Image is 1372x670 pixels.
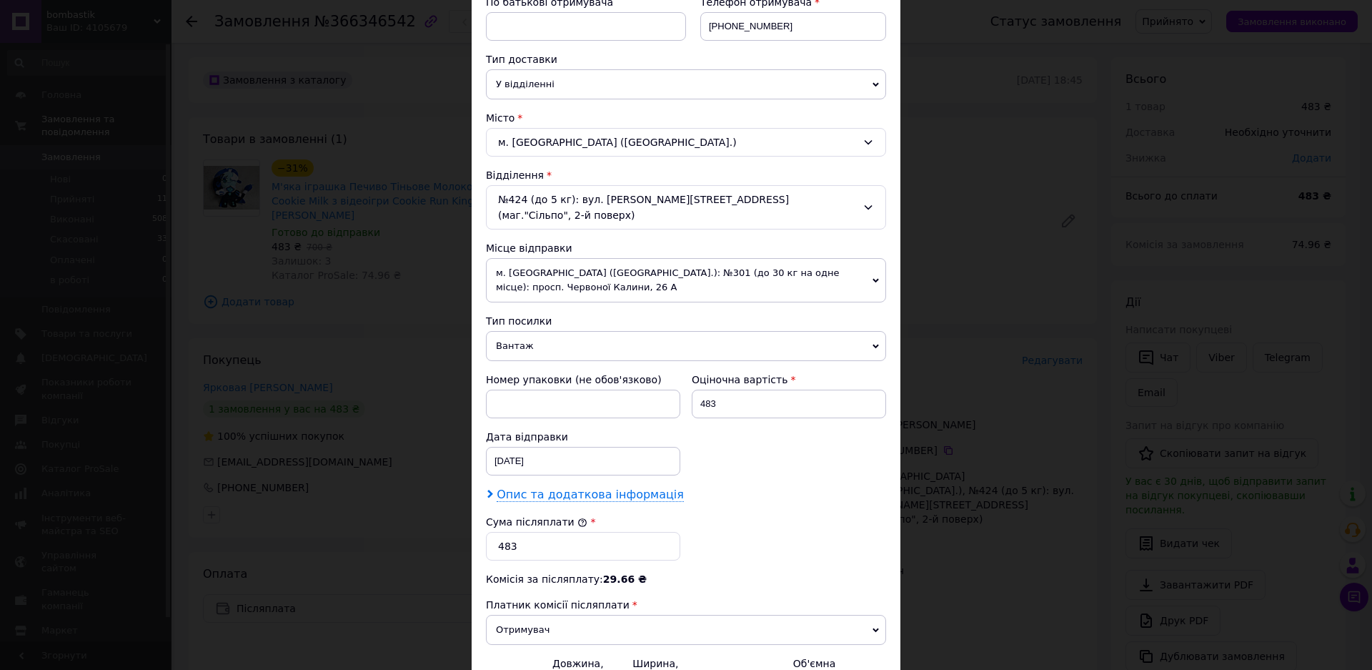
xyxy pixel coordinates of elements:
[486,315,552,327] span: Тип посилки
[486,258,886,302] span: м. [GEOGRAPHIC_DATA] ([GEOGRAPHIC_DATA].): №301 (до 30 кг на одне місце): просп. Червоної Калини,...
[486,430,680,444] div: Дата відправки
[692,373,886,387] div: Оціночна вартість
[603,573,647,585] span: 29.66 ₴
[486,185,886,230] div: №424 (до 5 кг): вул. [PERSON_NAME][STREET_ADDRESS] (маг."Сільпо", 2-й поверх)
[486,168,886,182] div: Відділення
[486,111,886,125] div: Місто
[486,615,886,645] span: Отримувач
[486,373,680,387] div: Номер упаковки (не обов'язково)
[486,599,630,611] span: Платник комісії післяплати
[486,331,886,361] span: Вантаж
[486,128,886,157] div: м. [GEOGRAPHIC_DATA] ([GEOGRAPHIC_DATA].)
[486,69,886,99] span: У відділенні
[700,12,886,41] input: +380
[486,242,572,254] span: Місце відправки
[486,54,557,65] span: Тип доставки
[486,516,587,528] label: Сума післяплати
[486,572,886,586] div: Комісія за післяплату:
[497,488,684,502] span: Опис та додаткова інформація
